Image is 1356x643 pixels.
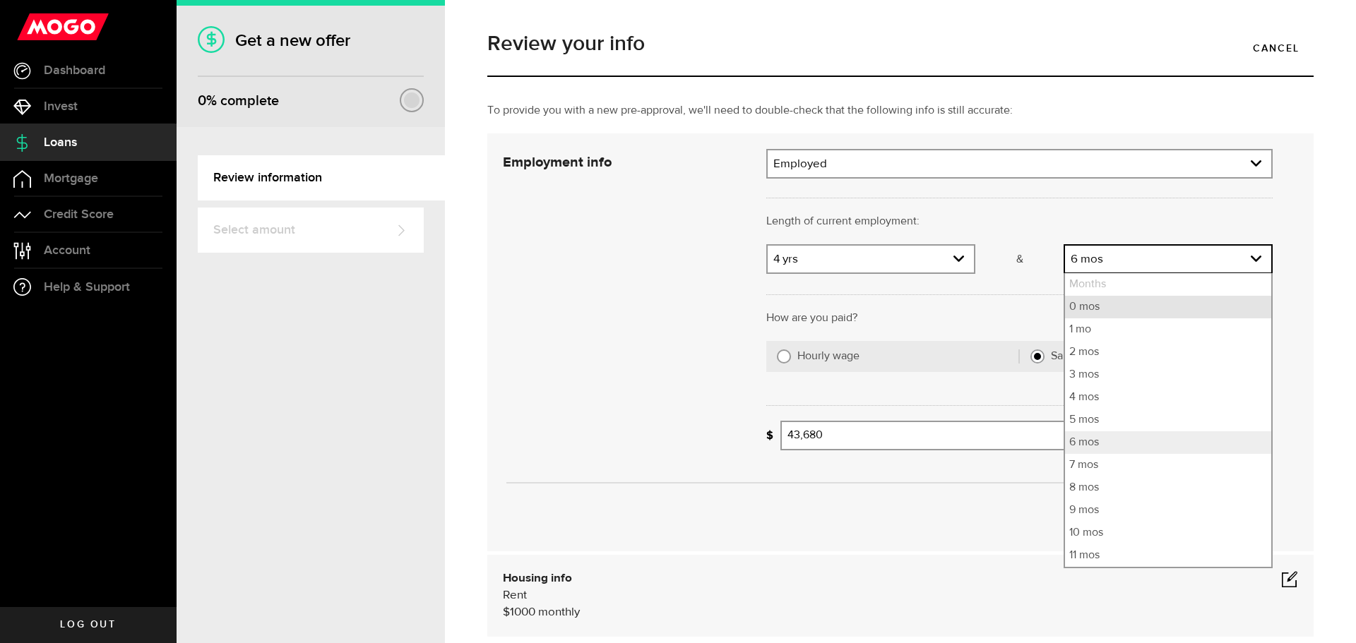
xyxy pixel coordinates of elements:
[1065,431,1271,454] li: 6 mos
[1065,476,1271,499] li: 8 mos
[503,155,612,169] strong: Employment info
[198,155,445,200] a: Review information
[510,606,535,618] span: 1000
[1065,363,1271,386] li: 3 mos
[44,281,130,294] span: Help & Support
[44,100,78,113] span: Invest
[768,246,974,272] a: expand select
[1065,544,1271,567] li: 11 mos
[1065,273,1271,296] li: Months
[487,33,1314,54] h1: Review your info
[44,64,105,77] span: Dashboard
[503,589,527,601] span: Rent
[503,572,572,584] b: Housing info
[1051,349,1262,363] label: Salary
[1065,522,1271,544] li: 10 mos
[487,102,1314,119] p: To provide you with a new pre-approval, we'll need to double-check that the following info is sti...
[797,349,1019,363] label: Hourly wage
[1065,499,1271,522] li: 9 mos
[538,606,580,618] span: monthly
[1065,409,1271,431] li: 5 mos
[766,213,1273,230] p: Length of current employment:
[1065,454,1271,476] li: 7 mos
[198,208,424,253] a: Select amount
[44,244,90,257] span: Account
[1065,246,1271,272] a: expand select
[1065,386,1271,409] li: 4 mos
[1065,341,1271,363] li: 2 mos
[198,88,279,114] div: % complete
[1065,296,1271,318] li: 0 mos
[768,150,1271,177] a: expand select
[777,349,791,363] input: Hourly wage
[503,606,510,618] span: $
[11,6,54,48] button: Open LiveChat chat widget
[44,136,77,149] span: Loans
[44,172,98,185] span: Mortgage
[1239,33,1314,63] a: Cancel
[1030,349,1045,363] input: Salary
[766,310,1273,327] p: How are you paid?
[1065,318,1271,341] li: 1 mo
[198,92,206,109] span: 0
[975,251,1063,268] p: &
[60,620,116,630] span: Log out
[198,30,424,51] h1: Get a new offer
[44,208,114,221] span: Credit Score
